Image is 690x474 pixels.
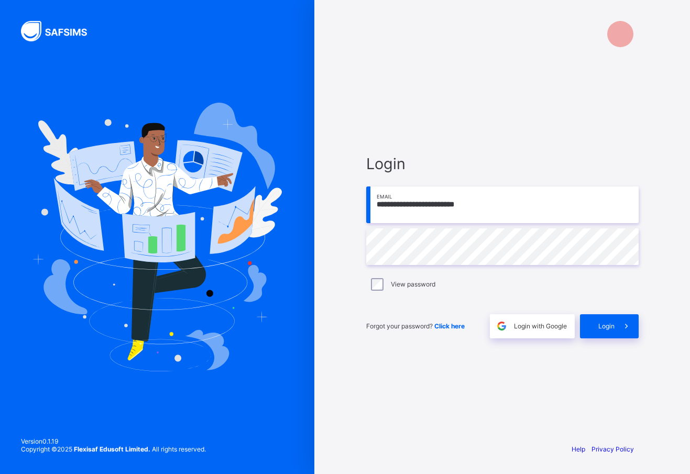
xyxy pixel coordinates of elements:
span: Forgot your password? [366,322,465,330]
span: Login with Google [514,322,567,330]
a: Click here [434,322,465,330]
a: Help [572,445,585,453]
span: Copyright © 2025 All rights reserved. [21,445,206,453]
span: Login [366,155,639,173]
img: SAFSIMS Logo [21,21,100,41]
label: View password [391,280,435,288]
span: Login [598,322,615,330]
img: google.396cfc9801f0270233282035f929180a.svg [496,320,508,332]
span: Version 0.1.19 [21,437,206,445]
strong: Flexisaf Edusoft Limited. [74,445,150,453]
img: Hero Image [32,103,282,371]
a: Privacy Policy [592,445,634,453]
